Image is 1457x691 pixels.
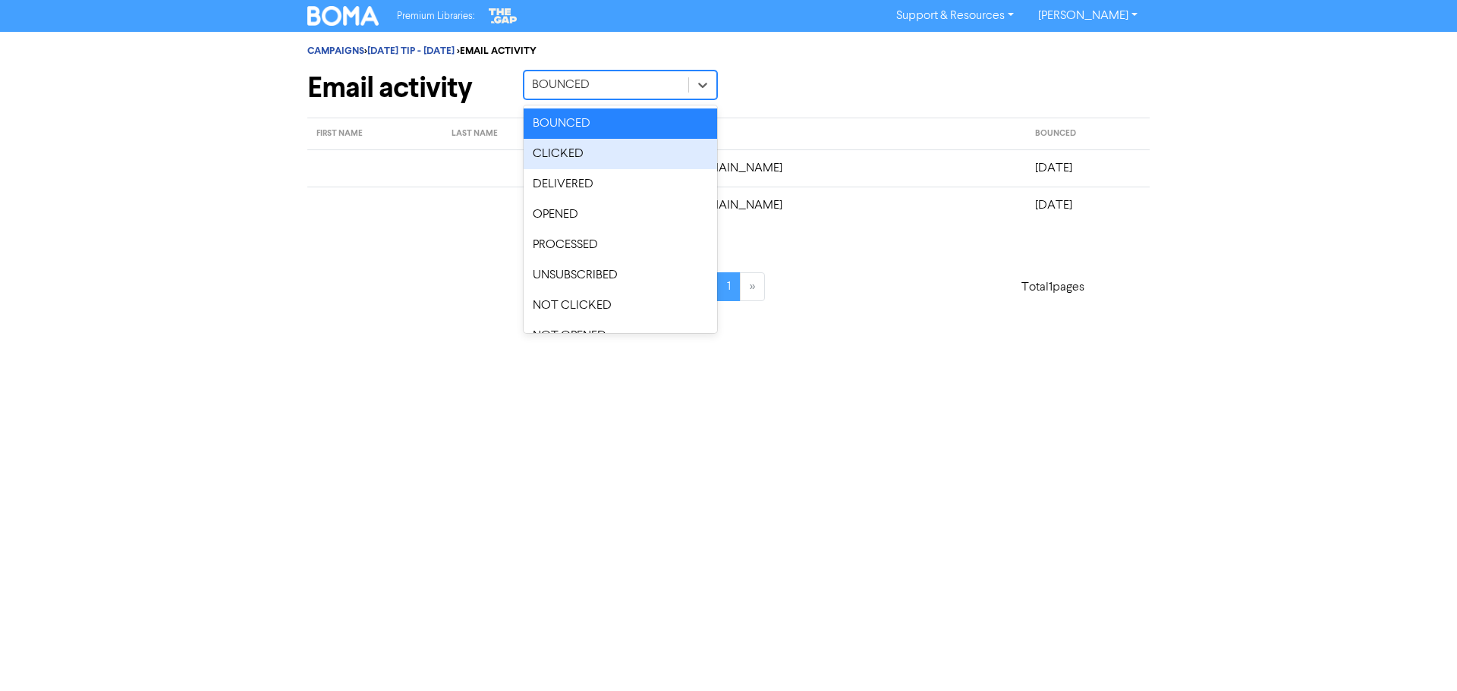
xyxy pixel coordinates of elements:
[524,139,717,169] div: CLICKED
[1026,118,1150,150] th: BOUNCED
[524,199,717,230] div: OPENED
[1026,187,1150,224] td: [DATE]
[486,6,520,26] img: The Gap
[524,321,717,351] div: NOT OPENED
[577,149,1026,187] td: [EMAIL_ADDRESS][DOMAIN_NAME]
[307,71,501,105] h1: Email activity
[1026,149,1150,187] td: [DATE]
[397,11,474,21] span: Premium Libraries:
[524,230,717,260] div: PROCESSED
[307,6,379,26] img: BOMA Logo
[524,291,717,321] div: NOT CLICKED
[532,76,590,94] div: BOUNCED
[442,118,577,150] th: LAST NAME
[717,272,741,301] a: Page 1 is your current page
[1381,618,1457,691] iframe: Chat Widget
[524,260,717,291] div: UNSUBSCRIBED
[577,187,1026,224] td: [EMAIL_ADDRESS][DOMAIN_NAME]
[307,118,442,150] th: FIRST NAME
[577,118,1026,150] th: EMAIL
[367,45,455,57] a: [DATE] TIP - [DATE]
[524,169,717,199] div: DELIVERED
[1021,278,1084,297] p: Total 1 pages
[307,45,364,57] a: CAMPAIGNS
[307,44,1150,58] div: > > EMAIL ACTIVITY
[884,4,1026,28] a: Support & Resources
[524,108,717,139] div: BOUNCED
[1026,4,1150,28] a: [PERSON_NAME]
